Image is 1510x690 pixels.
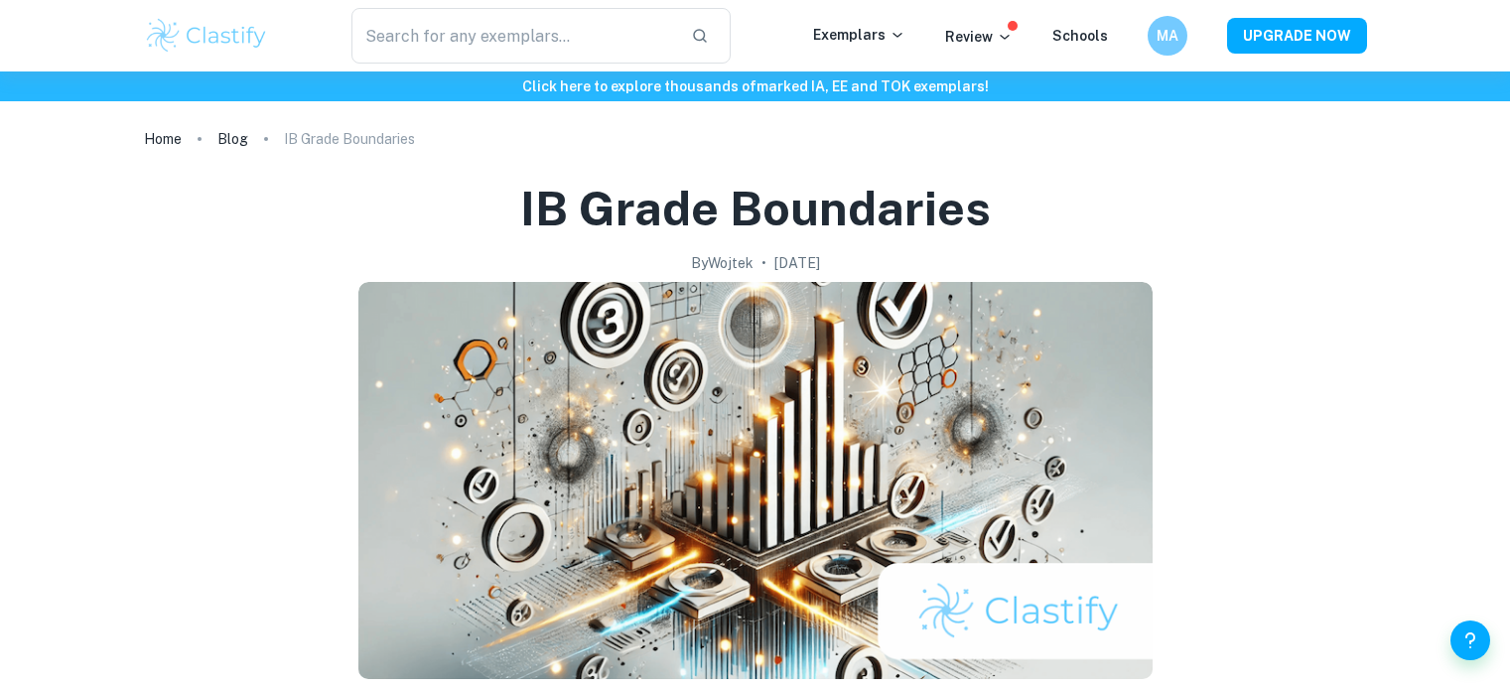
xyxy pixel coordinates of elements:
[761,252,766,274] p: •
[691,252,754,274] h2: By Wojtek
[774,252,820,274] h2: [DATE]
[144,125,182,153] a: Home
[1227,18,1367,54] button: UPGRADE NOW
[144,16,270,56] img: Clastify logo
[1052,28,1108,44] a: Schools
[813,24,905,46] p: Exemplars
[520,177,991,240] h1: IB Grade Boundaries
[945,26,1013,48] p: Review
[1148,16,1187,56] button: MA
[358,282,1153,679] img: IB Grade Boundaries cover image
[284,128,415,150] p: IB Grade Boundaries
[1450,621,1490,660] button: Help and Feedback
[4,75,1506,97] h6: Click here to explore thousands of marked IA, EE and TOK exemplars !
[217,125,248,153] a: Blog
[1156,25,1178,47] h6: MA
[351,8,676,64] input: Search for any exemplars...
